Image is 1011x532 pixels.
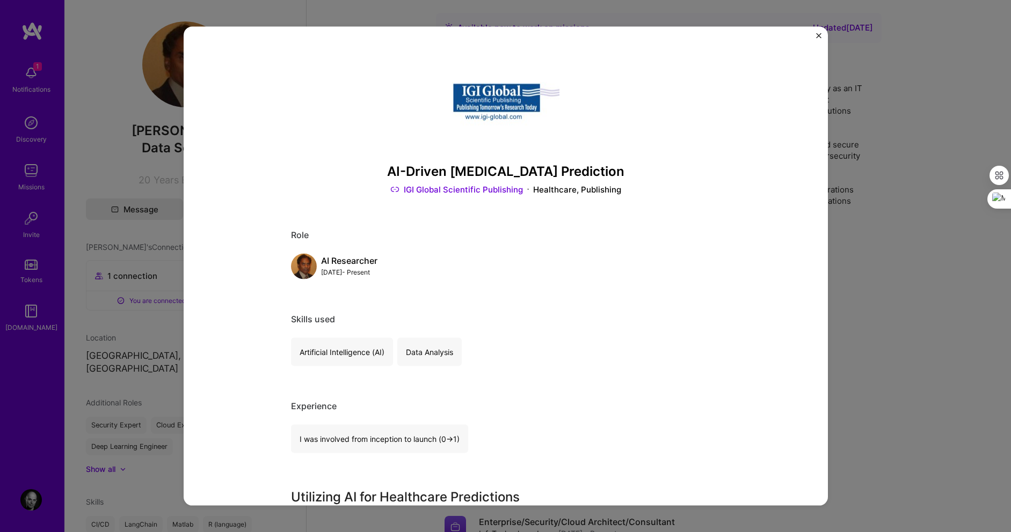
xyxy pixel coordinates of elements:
div: [DATE] - Present [321,266,377,277]
div: Healthcare, Publishing [533,183,621,195]
div: AI Researcher [321,255,377,266]
h3: Utilizing AI for Healthcare Predictions [291,487,640,506]
button: Close [816,33,821,45]
img: Company logo [452,48,559,156]
img: Dot [527,183,529,195]
div: Artificial Intelligence (AI) [291,337,393,366]
div: I was involved from inception to launch (0 -> 1) [291,424,468,453]
div: Experience [291,400,721,411]
a: IGI Global Scientific Publishing [390,183,523,195]
div: Role [291,229,721,240]
div: Skills used [291,313,721,324]
img: Link [390,183,399,195]
h3: AI-Driven [MEDICAL_DATA] Prediction [291,164,721,180]
div: Data Analysis [397,337,462,366]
